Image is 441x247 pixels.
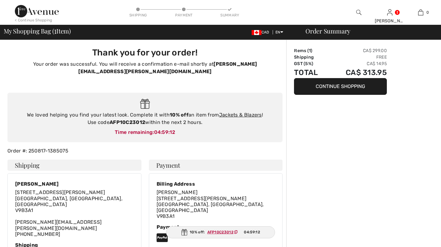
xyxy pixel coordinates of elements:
[219,112,262,118] a: Jackets & Blazers
[294,54,328,60] td: Shipping
[207,230,233,234] ins: AFP10C23012
[294,47,328,54] td: Items ( )
[244,229,260,235] span: 04:59:12
[220,12,239,18] div: Summary
[294,78,387,95] button: Continue Shopping
[328,67,387,78] td: CA$ 313.95
[298,28,437,34] div: Order Summary
[252,30,262,35] img: Canadian Dollar
[15,189,134,237] div: [PERSON_NAME][EMAIL_ADDRESS][PERSON_NAME][DOMAIN_NAME] [PHONE_NUMBER]
[426,10,429,15] span: 0
[149,160,283,171] h4: Payment
[157,189,198,195] span: [PERSON_NAME]
[166,226,275,238] div: 10% off:
[15,189,123,213] span: [STREET_ADDRESS][PERSON_NAME] [GEOGRAPHIC_DATA], [GEOGRAPHIC_DATA], [GEOGRAPHIC_DATA] V9B3A1
[328,54,387,60] td: Free
[110,119,145,125] strong: AFP10C23012
[375,18,405,24] div: [PERSON_NAME]
[328,47,387,54] td: CA$ 299.00
[4,28,71,34] span: My Shopping Bag ( Item)
[157,196,264,219] span: [STREET_ADDRESS][PERSON_NAME] [GEOGRAPHIC_DATA], [GEOGRAPHIC_DATA], [GEOGRAPHIC_DATA] V9B3A1
[170,112,188,118] strong: 10% off
[15,5,59,17] img: 1ère Avenue
[14,129,276,136] div: Time remaining:
[154,129,175,135] span: 04:59:12
[356,9,361,16] img: search the website
[328,60,387,67] td: CA$ 14.95
[11,60,279,75] p: Your order was successful. You will receive a confirmation e-mail shortly at
[129,12,147,18] div: Shipping
[387,9,392,15] a: Sign In
[14,111,276,126] div: We loved helping you find your latest look. Complete it with an item from ! Use code within the n...
[181,229,187,236] img: Gift.svg
[294,67,328,78] td: Total
[140,99,150,109] img: Gift.svg
[157,181,275,187] div: Billing Address
[157,224,275,230] div: Payment
[387,9,392,16] img: My Info
[275,30,283,34] span: EN
[418,9,423,16] img: My Bag
[4,147,286,155] div: Order #: 250817-1385075
[15,17,52,23] div: < Continue Shopping
[54,26,56,34] span: 1
[175,12,193,18] div: Payment
[405,9,436,16] a: 0
[11,47,279,58] h3: Thank you for your order!
[309,48,311,53] span: 1
[294,60,328,67] td: GST (5%)
[7,160,141,171] h4: Shipping
[252,30,272,34] span: CAD
[78,61,257,74] strong: [PERSON_NAME][EMAIL_ADDRESS][PERSON_NAME][DOMAIN_NAME]
[15,181,134,187] div: [PERSON_NAME]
